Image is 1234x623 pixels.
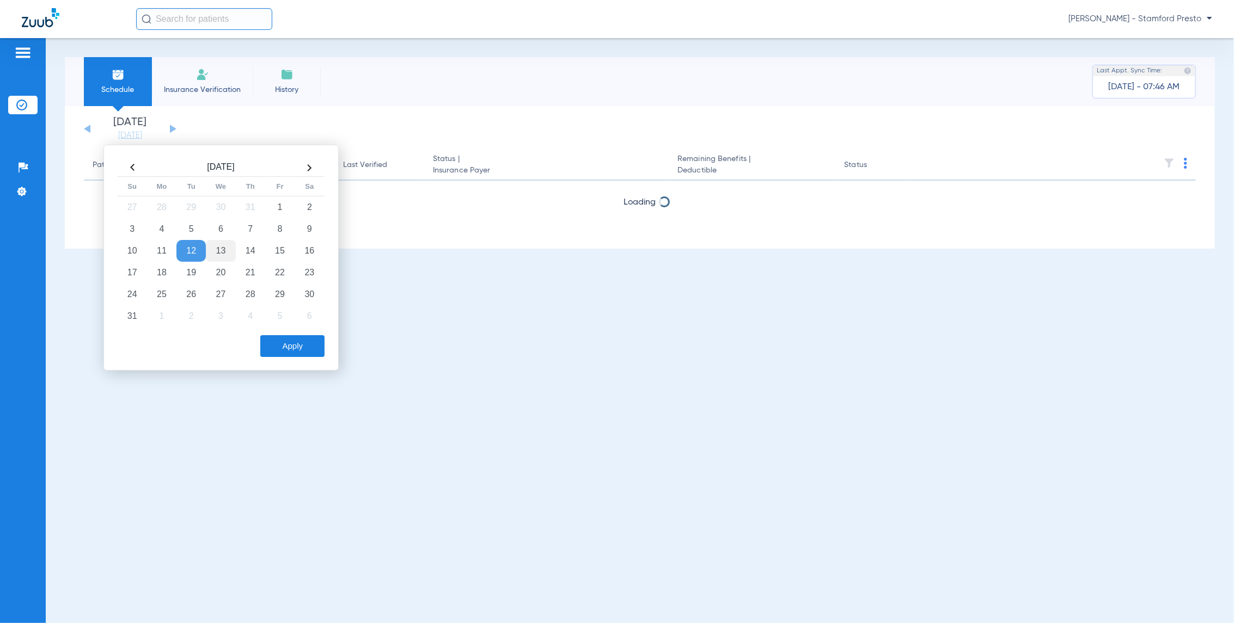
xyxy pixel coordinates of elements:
[424,150,669,181] th: Status |
[677,165,827,176] span: Deductible
[1184,67,1192,75] img: last sync help info
[97,130,163,141] a: [DATE]
[1184,158,1187,169] img: group-dot-blue.svg
[280,68,294,81] img: History
[22,8,59,27] img: Zuub Logo
[93,159,184,171] div: Patient Name
[1097,65,1162,76] span: Last Appt. Sync Time:
[836,150,909,181] th: Status
[196,68,209,81] img: Manual Insurance Verification
[112,68,125,81] img: Schedule
[97,117,163,141] li: [DATE]
[147,159,295,177] th: [DATE]
[1109,82,1180,92] span: [DATE] - 07:46 AM
[1068,14,1212,24] span: [PERSON_NAME] - Stamford Presto
[343,159,416,171] div: Last Verified
[1164,158,1175,169] img: filter.svg
[136,8,272,30] input: Search for patients
[433,165,660,176] span: Insurance Payer
[260,335,325,357] button: Apply
[160,84,245,95] span: Insurance Verification
[624,198,656,207] span: Loading
[669,150,835,181] th: Remaining Benefits |
[142,14,151,24] img: Search Icon
[93,159,140,171] div: Patient Name
[261,84,313,95] span: History
[343,159,387,171] div: Last Verified
[92,84,144,95] span: Schedule
[14,46,32,59] img: hamburger-icon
